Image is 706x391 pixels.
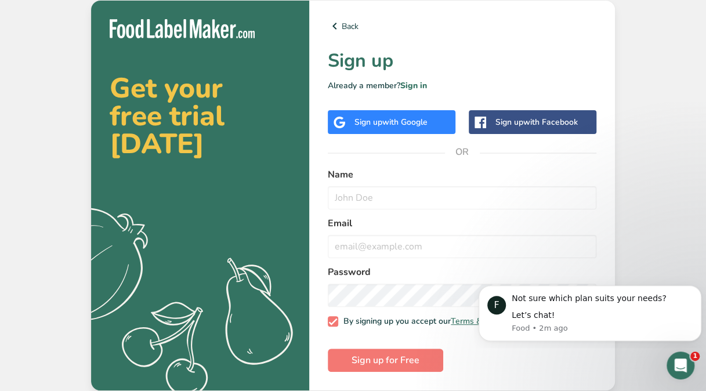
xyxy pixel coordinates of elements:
[328,19,596,33] a: Back
[382,117,428,128] span: with Google
[352,353,419,367] span: Sign up for Free
[451,316,523,327] a: Terms & Conditions
[110,74,291,158] h2: Get your free trial [DATE]
[474,275,706,348] iframe: Intercom notifications message
[328,235,596,258] input: email@example.com
[495,116,578,128] div: Sign up
[328,79,596,92] p: Already a member?
[400,80,427,91] a: Sign in
[445,135,480,169] span: OR
[328,168,596,182] label: Name
[354,116,428,128] div: Sign up
[110,19,255,38] img: Food Label Maker
[523,117,578,128] span: with Facebook
[328,186,596,209] input: John Doe
[328,265,596,279] label: Password
[328,216,596,230] label: Email
[328,47,596,75] h1: Sign up
[667,352,694,379] iframe: Intercom live chat
[328,349,443,372] button: Sign up for Free
[690,352,700,361] span: 1
[338,316,589,327] span: By signing up you accept our and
